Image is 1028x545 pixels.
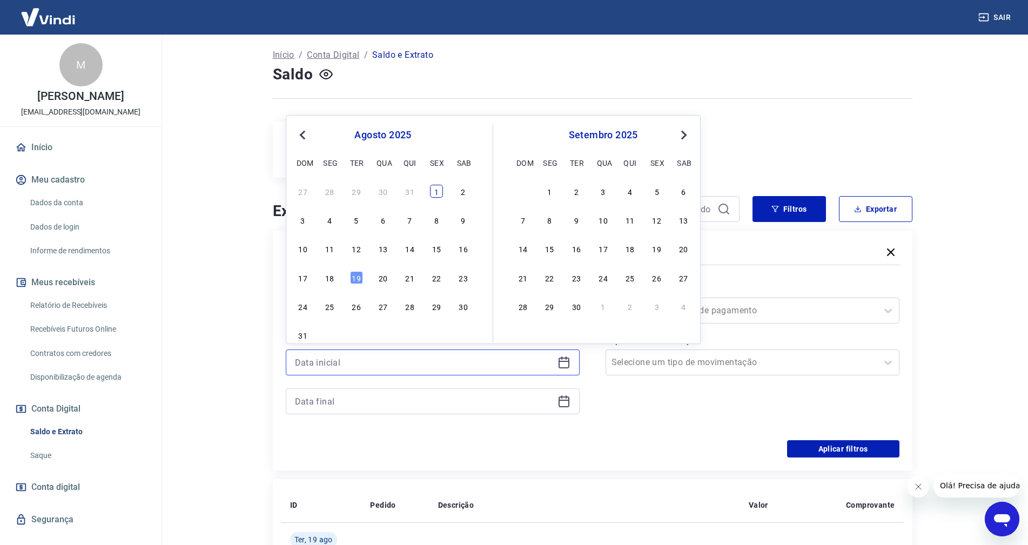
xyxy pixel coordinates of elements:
[650,300,663,313] div: Choose sexta-feira, 3 de outubro de 2025
[933,474,1019,497] iframe: Mensagem da empresa
[323,213,336,226] div: Choose segunda-feira, 4 de agosto de 2025
[350,300,363,313] div: Choose terça-feira, 26 de agosto de 2025
[350,242,363,255] div: Choose terça-feira, 12 de agosto de 2025
[13,397,149,421] button: Conta Digital
[59,43,103,86] div: M
[404,328,416,341] div: Choose quinta-feira, 4 de setembro de 2025
[650,271,663,284] div: Choose sexta-feira, 26 de setembro de 2025
[677,156,690,169] div: sab
[297,213,310,226] div: Choose domingo, 3 de agosto de 2025
[623,156,636,169] div: qui
[273,64,313,85] h4: Saldo
[350,271,363,284] div: Choose terça-feira, 19 de agosto de 2025
[908,476,929,497] iframe: Fechar mensagem
[31,480,80,495] span: Conta digital
[839,196,912,222] button: Exportar
[297,156,310,169] div: dom
[430,156,443,169] div: sex
[370,500,395,510] p: Pedido
[608,282,897,295] label: Forma de Pagamento
[650,242,663,255] div: Choose sexta-feira, 19 de setembro de 2025
[290,500,298,510] p: ID
[516,185,529,198] div: Choose domingo, 31 de agosto de 2025
[404,271,416,284] div: Choose quinta-feira, 21 de agosto de 2025
[297,242,310,255] div: Choose domingo, 10 de agosto de 2025
[377,300,389,313] div: Choose quarta-feira, 27 de agosto de 2025
[13,136,149,159] a: Início
[297,328,310,341] div: Choose domingo, 31 de agosto de 2025
[543,213,556,226] div: Choose segunda-feira, 8 de setembro de 2025
[364,49,368,62] p: /
[597,300,610,313] div: Choose quarta-feira, 1 de outubro de 2025
[457,328,470,341] div: Choose sábado, 6 de setembro de 2025
[295,393,553,409] input: Data final
[543,156,556,169] div: seg
[515,183,691,314] div: month 2025-09
[650,156,663,169] div: sex
[350,213,363,226] div: Choose terça-feira, 5 de agosto de 2025
[677,213,690,226] div: Choose sábado, 13 de setembro de 2025
[296,129,309,142] button: Previous Month
[516,242,529,255] div: Choose domingo, 14 de setembro de 2025
[377,328,389,341] div: Choose quarta-feira, 3 de setembro de 2025
[430,242,443,255] div: Choose sexta-feira, 15 de agosto de 2025
[457,185,470,198] div: Choose sábado, 2 de agosto de 2025
[350,328,363,341] div: Choose terça-feira, 2 de setembro de 2025
[570,271,583,284] div: Choose terça-feira, 23 de setembro de 2025
[623,271,636,284] div: Choose quinta-feira, 25 de setembro de 2025
[430,271,443,284] div: Choose sexta-feira, 22 de agosto de 2025
[377,156,389,169] div: qua
[26,216,149,238] a: Dados de login
[430,213,443,226] div: Choose sexta-feira, 8 de agosto de 2025
[404,242,416,255] div: Choose quinta-feira, 14 de agosto de 2025
[985,502,1019,536] iframe: Botão para abrir a janela de mensagens
[430,300,443,313] div: Choose sexta-feira, 29 de agosto de 2025
[570,185,583,198] div: Choose terça-feira, 2 de setembro de 2025
[13,508,149,531] a: Segurança
[273,200,565,222] h4: Extrato
[457,242,470,255] div: Choose sábado, 16 de agosto de 2025
[623,185,636,198] div: Choose quinta-feira, 4 de setembro de 2025
[323,271,336,284] div: Choose segunda-feira, 18 de agosto de 2025
[457,271,470,284] div: Choose sábado, 23 de agosto de 2025
[297,271,310,284] div: Choose domingo, 17 de agosto de 2025
[377,242,389,255] div: Choose quarta-feira, 13 de agosto de 2025
[404,213,416,226] div: Choose quinta-feira, 7 de agosto de 2025
[295,129,471,142] div: agosto 2025
[543,242,556,255] div: Choose segunda-feira, 15 de setembro de 2025
[13,1,83,33] img: Vindi
[570,300,583,313] div: Choose terça-feira, 30 de setembro de 2025
[377,271,389,284] div: Choose quarta-feira, 20 de agosto de 2025
[295,183,471,343] div: month 2025-08
[377,185,389,198] div: Choose quarta-feira, 30 de julho de 2025
[404,185,416,198] div: Choose quinta-feira, 31 de julho de 2025
[21,106,140,118] p: [EMAIL_ADDRESS][DOMAIN_NAME]
[543,300,556,313] div: Choose segunda-feira, 29 de setembro de 2025
[623,242,636,255] div: Choose quinta-feira, 18 de setembro de 2025
[299,49,303,62] p: /
[570,156,583,169] div: ter
[623,300,636,313] div: Choose quinta-feira, 2 de outubro de 2025
[26,366,149,388] a: Disponibilização de agenda
[377,213,389,226] div: Choose quarta-feira, 6 de agosto de 2025
[438,500,474,510] p: Descrição
[515,129,691,142] div: setembro 2025
[752,196,826,222] button: Filtros
[677,271,690,284] div: Choose sábado, 27 de setembro de 2025
[323,300,336,313] div: Choose segunda-feira, 25 de agosto de 2025
[26,421,149,443] a: Saldo e Extrato
[623,213,636,226] div: Choose quinta-feira, 11 de setembro de 2025
[516,156,529,169] div: dom
[323,156,336,169] div: seg
[597,213,610,226] div: Choose quarta-feira, 10 de setembro de 2025
[543,185,556,198] div: Choose segunda-feira, 1 de setembro de 2025
[516,271,529,284] div: Choose domingo, 21 de setembro de 2025
[597,185,610,198] div: Choose quarta-feira, 3 de setembro de 2025
[350,156,363,169] div: ter
[677,185,690,198] div: Choose sábado, 6 de setembro de 2025
[516,300,529,313] div: Choose domingo, 28 de setembro de 2025
[976,8,1015,28] button: Sair
[307,49,359,62] a: Conta Digital
[650,185,663,198] div: Choose sexta-feira, 5 de setembro de 2025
